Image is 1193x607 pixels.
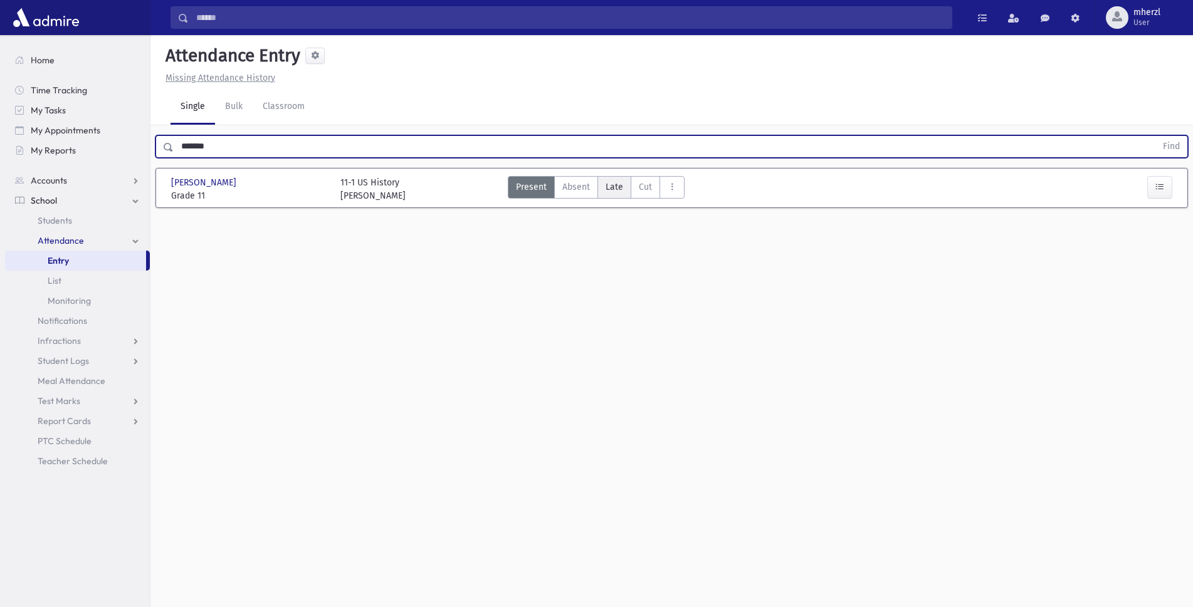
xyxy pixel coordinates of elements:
a: My Reports [5,140,150,160]
span: School [31,195,57,206]
span: mherzl [1133,8,1160,18]
span: Student Logs [38,355,89,366]
span: Cut [639,180,652,194]
span: Meal Attendance [38,375,105,387]
u: Missing Attendance History [166,73,275,83]
a: Missing Attendance History [160,73,275,83]
a: Students [5,210,150,231]
div: AttTypes [508,176,685,202]
img: AdmirePro [10,5,82,30]
a: List [5,271,150,291]
span: Report Cards [38,415,91,427]
span: Teacher Schedule [38,455,108,467]
button: Find [1155,136,1187,157]
a: Report Cards [5,411,150,431]
span: List [48,275,61,286]
span: Present [516,180,547,194]
span: Infractions [38,335,81,346]
a: School [5,190,150,210]
a: Entry [5,251,146,271]
a: Attendance [5,231,150,251]
span: Entry [48,255,69,266]
span: Notifications [38,315,87,326]
a: My Appointments [5,120,150,140]
h5: Attendance Entry [160,45,300,66]
span: User [1133,18,1160,28]
span: Time Tracking [31,85,87,96]
a: Test Marks [5,391,150,411]
span: [PERSON_NAME] [171,176,239,189]
span: Accounts [31,175,67,186]
a: Notifications [5,311,150,331]
span: Late [606,180,623,194]
a: Meal Attendance [5,371,150,391]
a: Time Tracking [5,80,150,100]
span: Monitoring [48,295,91,306]
a: Home [5,50,150,70]
input: Search [189,6,952,29]
a: Classroom [253,90,315,125]
span: Home [31,54,55,66]
a: Monitoring [5,291,150,311]
span: Students [38,215,72,226]
a: PTC Schedule [5,431,150,451]
a: Single [171,90,215,125]
div: 11-1 US History [PERSON_NAME] [340,176,406,202]
a: Bulk [215,90,253,125]
span: PTC Schedule [38,435,92,447]
a: Accounts [5,170,150,190]
a: Infractions [5,331,150,351]
a: Student Logs [5,351,150,371]
a: Teacher Schedule [5,451,150,471]
span: Absent [562,180,590,194]
span: My Appointments [31,125,100,136]
span: My Tasks [31,105,66,116]
span: My Reports [31,145,76,156]
span: Attendance [38,235,84,246]
span: Grade 11 [171,189,328,202]
a: My Tasks [5,100,150,120]
span: Test Marks [38,395,80,407]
